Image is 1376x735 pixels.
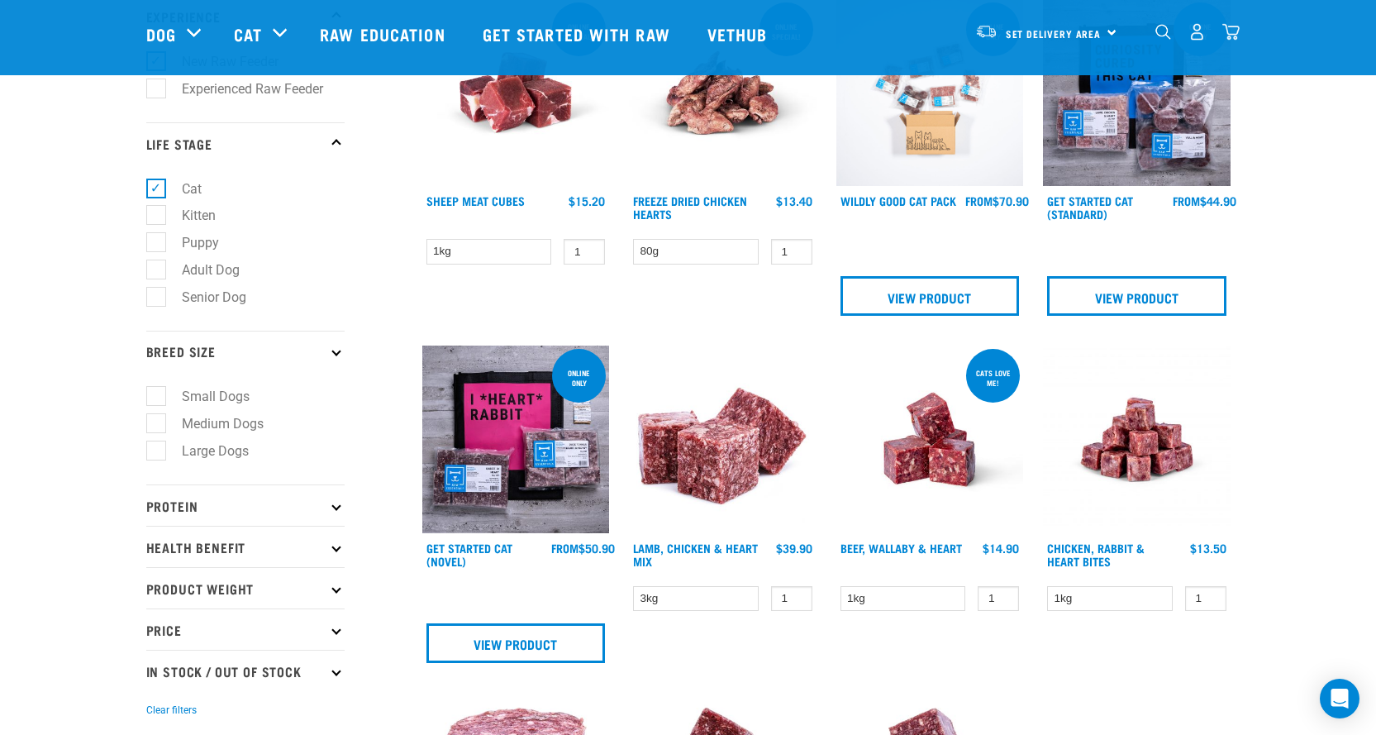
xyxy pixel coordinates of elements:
[146,567,345,609] p: Product Weight
[1155,24,1171,40] img: home-icon-1@2x.png
[1222,23,1240,41] img: home-icon@2x.png
[776,194,812,208] div: $13.40
[146,609,345,650] p: Price
[633,545,758,564] a: Lamb, Chicken & Heart Mix
[691,1,788,67] a: Vethub
[146,484,345,526] p: Protein
[771,239,812,265] input: 1
[966,360,1020,395] div: Cats love me!
[146,526,345,567] p: Health Benefit
[552,360,606,395] div: online only
[155,79,330,99] label: Experienced Raw Feeder
[633,198,747,217] a: Freeze Dried Chicken Hearts
[983,542,1019,555] div: $14.90
[629,346,817,533] img: 1124 Lamb Chicken Heart Mix 01
[422,346,610,533] img: Assortment Of Raw Essential Products For Cats Including, Pink And Black Tote Bag With "I *Heart* ...
[1188,23,1206,41] img: user.png
[840,198,956,203] a: Wildly Good Cat Pack
[155,205,222,226] label: Kitten
[1006,31,1102,36] span: Set Delivery Area
[155,386,256,407] label: Small Dogs
[840,276,1020,316] a: View Product
[146,650,345,691] p: In Stock / Out Of Stock
[965,198,993,203] span: FROM
[146,703,197,718] button: Clear filters
[1185,586,1226,612] input: 1
[146,122,345,164] p: Life Stage
[551,545,578,551] span: FROM
[155,287,253,308] label: Senior Dog
[975,24,997,39] img: van-moving.png
[426,545,512,564] a: Get Started Cat (Novel)
[155,413,270,434] label: Medium Dogs
[978,586,1019,612] input: 1
[840,545,962,551] a: Beef, Wallaby & Heart
[155,441,255,461] label: Large Dogs
[569,194,605,208] div: $15.20
[146,21,176,46] a: Dog
[1190,542,1226,555] div: $13.50
[426,623,606,663] a: View Product
[146,331,345,372] p: Breed Size
[551,542,615,555] div: $50.90
[155,179,208,199] label: Cat
[1320,679,1359,718] div: Open Intercom Messenger
[466,1,691,67] a: Get started with Raw
[1173,194,1236,208] div: $44.90
[771,586,812,612] input: 1
[234,21,262,46] a: Cat
[1047,198,1133,217] a: Get Started Cat (Standard)
[1047,545,1145,564] a: Chicken, Rabbit & Heart Bites
[564,239,605,265] input: 1
[1173,198,1200,203] span: FROM
[1043,346,1231,533] img: Chicken Rabbit Heart 1609
[776,542,812,555] div: $39.90
[303,1,465,67] a: Raw Education
[155,260,246,280] label: Adult Dog
[1047,276,1226,316] a: View Product
[155,232,226,253] label: Puppy
[426,198,525,203] a: Sheep Meat Cubes
[965,194,1029,208] div: $70.90
[836,346,1024,533] img: Raw Essentials 2024 July2572 Beef Wallaby Heart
